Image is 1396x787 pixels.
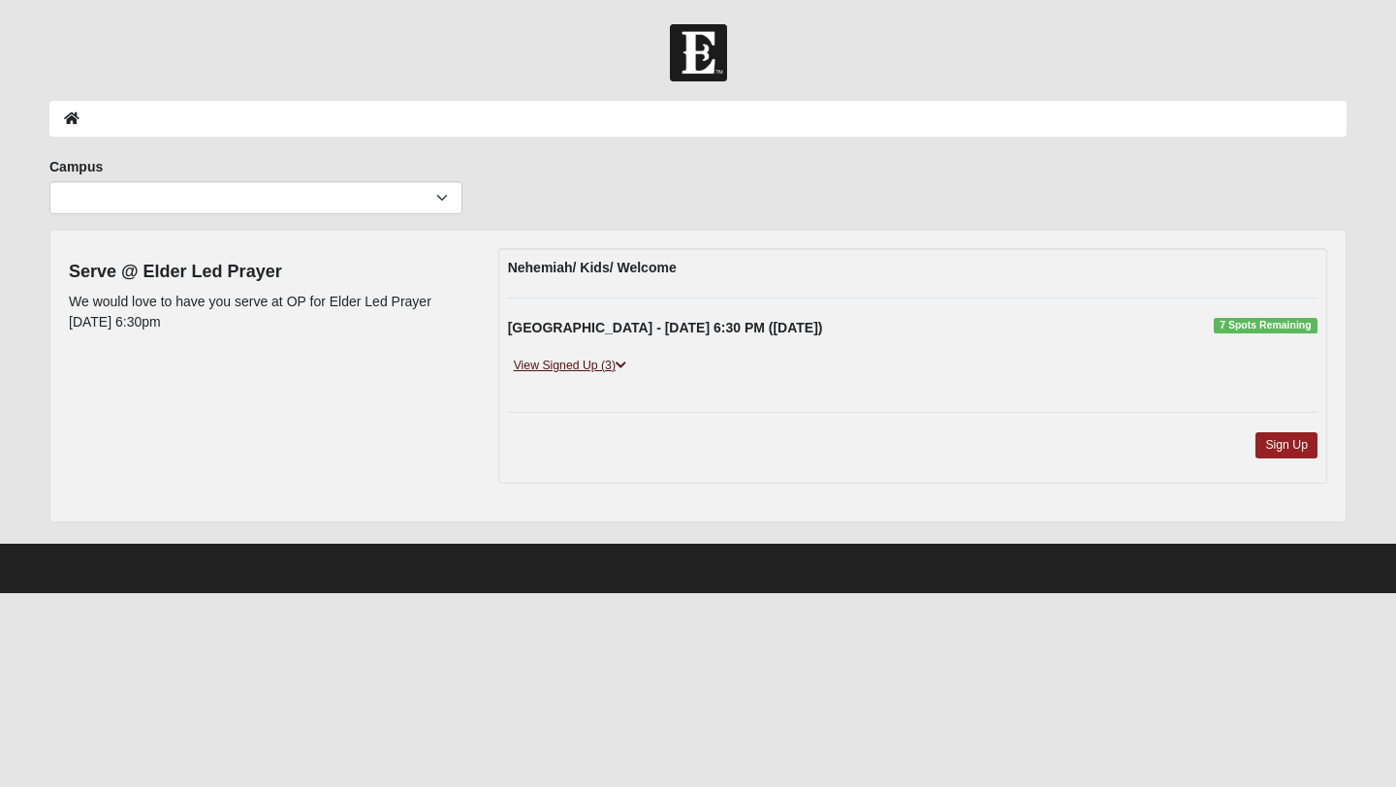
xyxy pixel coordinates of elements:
[1255,432,1317,458] a: Sign Up
[670,24,727,81] img: Church of Eleven22 Logo
[49,157,103,176] label: Campus
[508,260,677,275] strong: Nehemiah/ Kids/ Welcome
[69,262,469,283] h4: Serve @ Elder Led Prayer
[1214,318,1317,333] span: 7 Spots Remaining
[508,356,632,376] a: View Signed Up (3)
[508,320,823,335] strong: [GEOGRAPHIC_DATA] - [DATE] 6:30 PM ([DATE])
[69,292,469,332] p: We would love to have you serve at OP for Elder Led Prayer [DATE] 6:30pm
